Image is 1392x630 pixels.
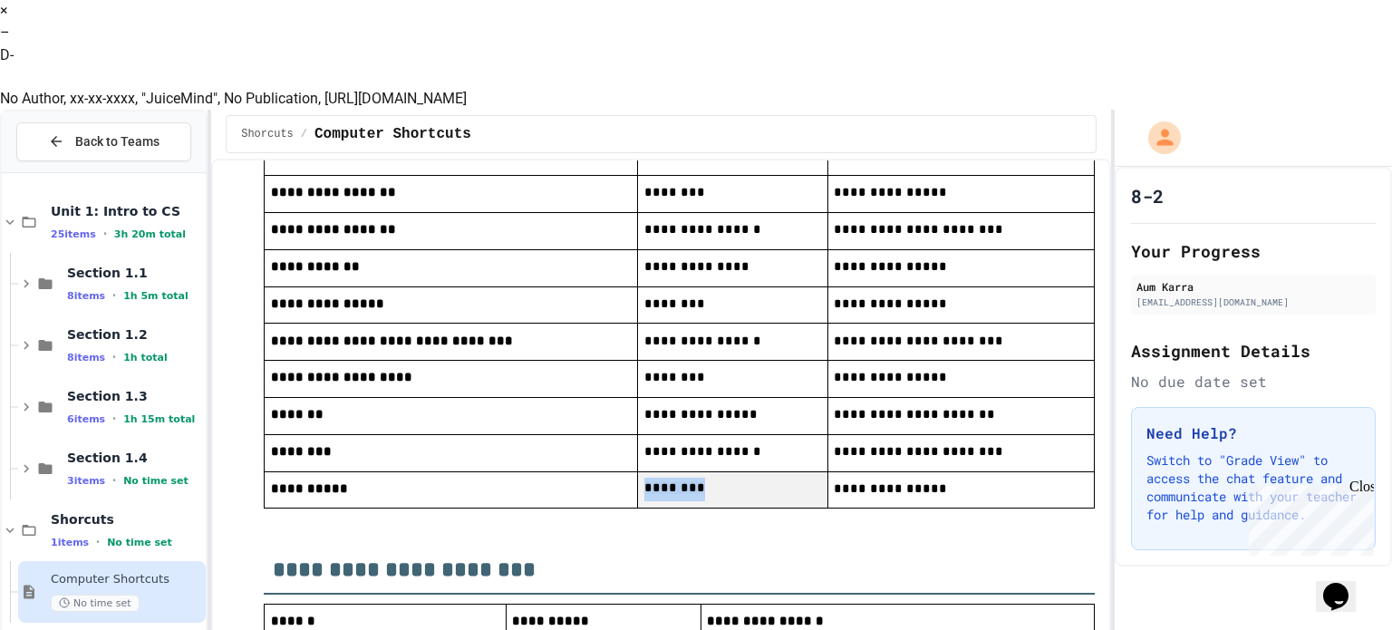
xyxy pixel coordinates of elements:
span: 8 items [67,351,105,363]
span: Back to Teams [75,132,159,151]
span: 1h 5m total [123,289,188,301]
span: Shorcuts [51,511,202,528]
span: 1h 15m total [123,412,195,424]
span: 25 items [51,228,96,239]
span: 6 items [67,412,105,424]
span: Computer Shortcuts [314,123,471,145]
span: • [103,227,107,241]
span: No time set [107,536,172,548]
span: • [112,412,116,426]
span: 3h 20m total [114,228,186,239]
span: 8 items [67,289,105,301]
h3: Need Help? [1146,422,1360,444]
h2: Your Progress [1131,238,1376,264]
span: / [301,127,307,141]
h2: Assignment Details [1131,338,1376,363]
span: Section 1.3 [67,388,202,404]
span: Section 1.2 [67,326,202,343]
span: • [112,288,116,303]
div: Chat with us now!Close [7,7,125,115]
span: • [112,473,116,488]
span: No time set [51,595,140,612]
span: Section 1.1 [67,265,202,281]
span: 3 items [67,474,105,486]
span: • [96,535,100,549]
span: No time set [123,474,188,486]
span: Unit 1: Intro to CS [51,203,202,219]
button: Back to Teams [16,122,191,161]
h1: 8-2 [1131,183,1164,208]
span: • [112,350,116,364]
div: Aum Karra [1136,278,1370,295]
span: Section 1.4 [67,450,202,466]
p: Switch to "Grade View" to access the chat feature and communicate with your teacher for help and ... [1146,451,1360,524]
div: No due date set [1131,371,1376,393]
div: My Account [1129,117,1185,159]
span: Shorcuts [241,127,294,141]
span: Computer Shortcuts [51,572,202,587]
iframe: chat widget [1242,479,1374,556]
iframe: chat widget [1316,557,1374,612]
span: 1 items [51,536,89,548]
span: 1h total [123,351,168,363]
div: [EMAIL_ADDRESS][DOMAIN_NAME] [1136,296,1370,309]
